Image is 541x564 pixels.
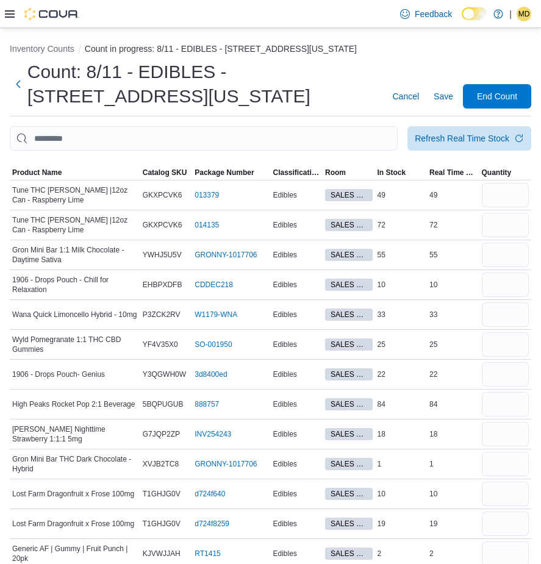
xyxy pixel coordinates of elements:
[12,454,138,474] span: Gron Mini Bar THC Dark Chocolate - Hybrid
[143,519,181,529] span: T1GHJG0V
[10,43,531,57] nav: An example of EuiBreadcrumbs
[434,90,453,102] span: Save
[331,249,367,260] span: SALES FLOOR
[325,309,373,321] span: SALES FLOOR
[375,277,428,292] div: 10
[375,546,428,561] div: 2
[331,429,367,440] span: SALES FLOOR
[12,369,105,379] span: 1906 - Drops Pouch- Genius
[10,165,140,180] button: Product Name
[273,369,297,379] span: Edibles
[12,335,138,354] span: Wyld Pomegranate 1:1 THC CBD Gummies
[331,369,367,380] span: SALES FLOOR
[331,459,367,469] span: SALES FLOOR
[143,549,181,559] span: KJVWJJAH
[12,215,138,235] span: Tune THC [PERSON_NAME] |12oz Can - Raspberry Lime
[143,429,180,439] span: G7JQP2ZP
[427,427,479,441] div: 18
[325,518,373,530] span: SALES FLOOR
[143,369,186,379] span: Y3QGWH0W
[192,165,270,180] button: Package Number
[395,2,457,26] a: Feedback
[195,168,254,177] span: Package Number
[375,307,428,322] div: 33
[273,250,297,260] span: Edibles
[518,7,530,21] span: MD
[12,399,135,409] span: High Peaks Rocket Pop 2:1 Beverage
[325,398,373,410] span: SALES FLOOR
[140,165,193,180] button: Catalog SKU
[479,165,532,180] button: Quantity
[10,126,398,151] input: This is a search bar. After typing your query, hit enter to filter the results lower in the page.
[375,337,428,352] div: 25
[429,84,458,109] button: Save
[427,516,479,531] div: 19
[143,340,178,349] span: YF4V35X0
[273,280,297,290] span: Edibles
[331,339,367,350] span: SALES FLOOR
[143,489,181,499] span: T1GHJG0V
[143,220,182,230] span: GKXPCVK6
[195,489,225,499] a: d724f640
[273,399,297,409] span: Edibles
[375,367,428,382] div: 22
[375,427,428,441] div: 18
[10,72,27,96] button: Next
[143,399,184,409] span: 5BQPUGUB
[273,190,297,200] span: Edibles
[331,220,367,230] span: SALES FLOOR
[331,488,367,499] span: SALES FLOOR
[12,519,134,529] span: Lost Farm Dragonfruit x Frose 100mg
[392,90,419,102] span: Cancel
[325,219,373,231] span: SALES FLOOR
[271,165,323,180] button: Classification
[325,279,373,291] span: SALES FLOOR
[325,338,373,351] span: SALES FLOOR
[273,310,297,319] span: Edibles
[273,168,321,177] span: Classification
[143,190,182,200] span: GKXPCVK6
[427,277,479,292] div: 10
[325,189,373,201] span: SALES FLOOR
[12,544,138,563] span: Generic AF | Gummy | Fruit Punch | 20pk
[273,459,297,469] span: Edibles
[325,548,373,560] span: SALES FLOOR
[24,8,79,20] img: Cova
[375,218,428,232] div: 72
[415,8,452,20] span: Feedback
[325,458,373,470] span: SALES FLOOR
[325,168,346,177] span: Room
[427,337,479,352] div: 25
[195,250,257,260] a: GRONNY-1017706
[195,220,219,230] a: 014135
[517,7,531,21] div: Melise Douglas
[12,245,138,265] span: Gron Mini Bar 1:1 Milk Chocolate - Daytime Sativa
[10,44,74,54] button: Inventory Counts
[331,309,367,320] span: SALES FLOOR
[143,168,187,177] span: Catalog SKU
[195,429,231,439] a: INV254243
[427,367,479,382] div: 22
[375,457,428,471] div: 1
[429,168,477,177] span: Real Time Stock
[12,275,138,294] span: 1906 - Drops Pouch - Chill for Relaxation
[325,428,373,440] span: SALES FLOOR
[463,84,531,109] button: End Count
[273,340,297,349] span: Edibles
[427,487,479,501] div: 10
[195,459,257,469] a: GRONNY-1017706
[375,165,428,180] button: In Stock
[477,90,517,102] span: End Count
[195,399,219,409] a: 888757
[85,44,357,54] button: Count in progress: 8/11 - EDIBLES - [STREET_ADDRESS][US_STATE]
[143,459,179,469] span: XVJB2TC8
[375,397,428,412] div: 84
[273,489,297,499] span: Edibles
[143,250,182,260] span: YWHJ5U5V
[195,310,237,319] a: W1179-WNA
[12,168,62,177] span: Product Name
[375,487,428,501] div: 10
[427,218,479,232] div: 72
[375,248,428,262] div: 55
[195,340,232,349] a: SO-001950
